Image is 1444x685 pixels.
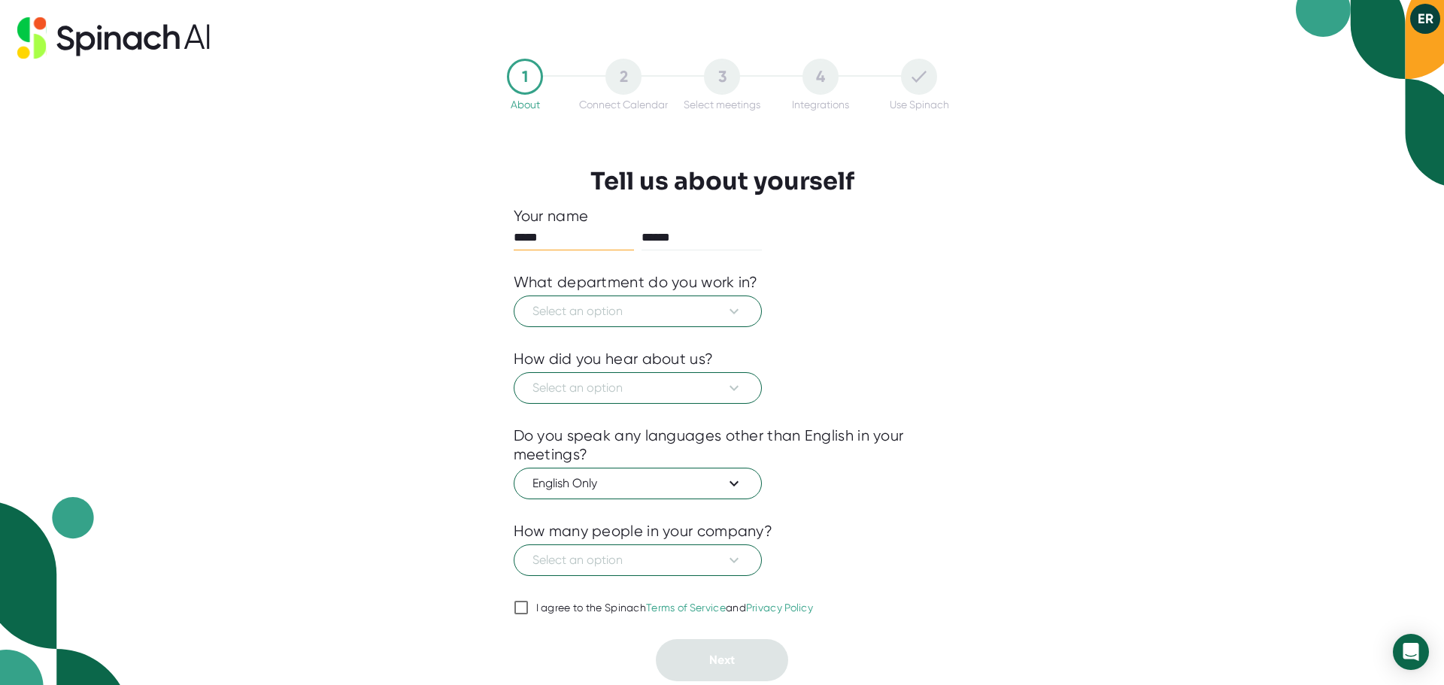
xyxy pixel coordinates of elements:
div: Integrations [792,99,849,111]
span: Select an option [532,551,743,569]
h3: Tell us about yourself [590,167,854,195]
button: Select an option [514,296,762,327]
div: Do you speak any languages other than English in your meetings? [514,426,931,464]
div: About [511,99,540,111]
button: Select an option [514,372,762,404]
div: What department do you work in? [514,273,758,292]
div: I agree to the Spinach and [536,602,814,615]
span: Next [709,653,735,667]
button: ER [1410,4,1440,34]
div: 4 [802,59,839,95]
div: Open Intercom Messenger [1393,634,1429,670]
a: Privacy Policy [746,602,813,614]
div: How many people in your company? [514,522,773,541]
button: Next [656,639,788,681]
div: Select meetings [684,99,760,111]
span: Select an option [532,302,743,320]
div: Connect Calendar [579,99,668,111]
button: Select an option [514,544,762,576]
div: 2 [605,59,642,95]
span: English Only [532,474,743,493]
div: 3 [704,59,740,95]
button: English Only [514,468,762,499]
a: Terms of Service [646,602,726,614]
div: Your name [514,207,931,226]
span: Select an option [532,379,743,397]
div: 1 [507,59,543,95]
div: Use Spinach [890,99,949,111]
div: How did you hear about us? [514,350,714,368]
